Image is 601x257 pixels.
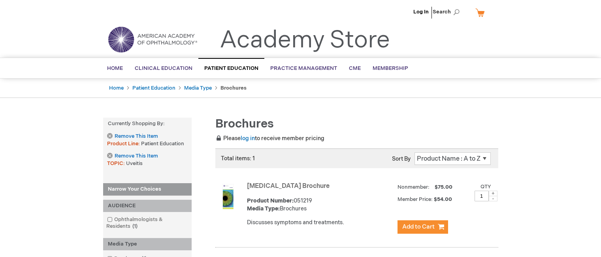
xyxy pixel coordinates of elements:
[107,133,158,140] a: Remove This Item
[247,205,280,212] strong: Media Type:
[220,85,247,91] strong: Brochures
[204,65,258,71] span: Patient Education
[130,223,139,229] span: 1
[221,155,255,162] span: Total items: 1
[373,65,408,71] span: Membership
[141,141,184,147] span: Patient Education
[475,191,489,201] input: Qty
[103,183,192,196] strong: Narrow Your Choices
[109,85,124,91] a: Home
[241,135,255,142] a: log in
[135,65,192,71] span: Clinical Education
[392,156,411,162] label: Sort By
[215,135,324,142] span: Please to receive member pricing
[413,9,429,15] a: Log In
[215,117,274,131] span: Brochures
[132,85,175,91] a: Patient Education
[398,182,430,192] strong: Nonmember:
[247,197,394,213] div: 051219 Brochures
[103,238,192,250] div: Media Type
[115,133,158,140] span: Remove This Item
[107,141,141,147] span: Product Line
[433,184,454,190] span: $75.00
[105,216,190,230] a: Ophthalmologists & Residents1
[247,219,394,227] div: Discusses symptoms and treatments.
[220,26,390,54] a: Academy Store
[115,152,158,160] span: Remove This Item
[402,223,435,231] span: Add to Cart
[398,220,448,234] button: Add to Cart
[398,196,433,203] strong: Member Price:
[480,184,491,190] label: Qty
[247,182,330,190] a: [MEDICAL_DATA] Brochure
[270,65,337,71] span: Practice Management
[107,65,123,71] span: Home
[349,65,361,71] span: CME
[184,85,212,91] a: Media Type
[126,160,143,167] span: Uveitis
[215,184,241,209] img: Uveitis Brochure
[103,118,192,130] strong: Currently Shopping by:
[433,4,463,20] span: Search
[107,160,126,167] span: TOPIC
[434,196,453,203] span: $54.00
[103,200,192,212] div: AUDIENCE
[247,197,294,204] strong: Product Number:
[107,153,158,159] a: Remove This Item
